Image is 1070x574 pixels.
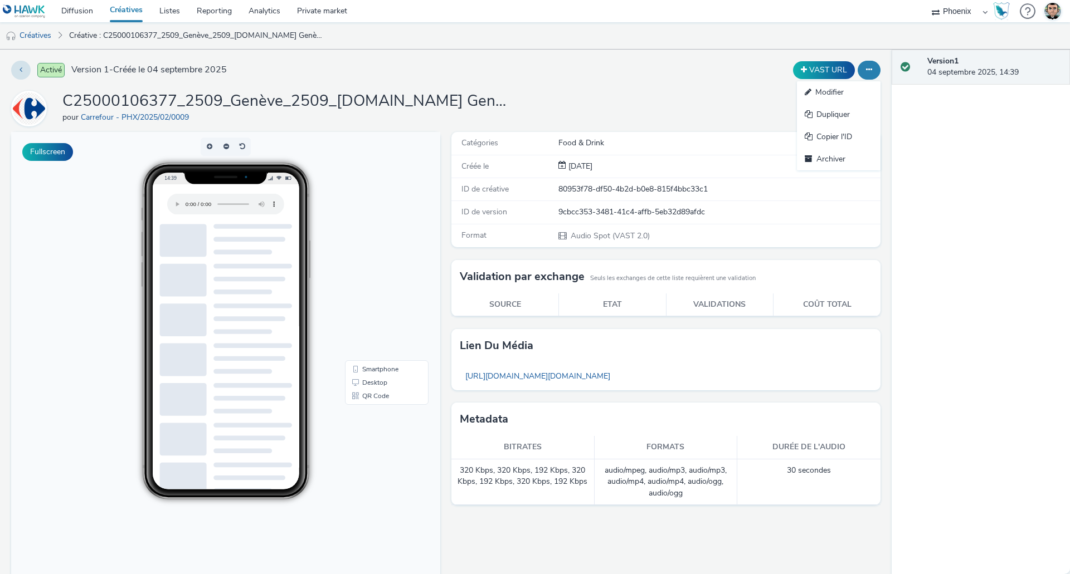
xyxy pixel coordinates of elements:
strong: Version 1 [927,56,959,66]
div: 9cbcc353-3481-41c4-affb-5eb32d89afdc [558,207,879,218]
h3: Validation par exchange [460,268,585,285]
th: Bitrates [451,436,595,459]
img: Hawk Academy [993,2,1010,20]
td: 320 Kbps, 320 Kbps, 192 Kbps, 320 Kbps, 192 Kbps, 320 Kbps, 192 Kbps [451,459,595,505]
li: Desktop [336,244,415,257]
a: Hawk Academy [993,2,1014,20]
th: Coût total [774,293,881,316]
span: Smartphone [351,234,387,241]
span: pour [62,112,81,122]
span: Créée le [461,161,489,171]
div: Création 04 septembre 2025, 14:39 [566,161,592,172]
th: Durée de l'audio [737,436,881,459]
li: QR Code [336,257,415,271]
img: Thibaut CAVET [1044,3,1061,19]
a: Créative : C25000106377_2509_Genève_2509_[DOMAIN_NAME] Genève_Renfort Rentrée_Audio Digital__Awar... [64,22,331,49]
span: Catégories [461,138,498,148]
a: Dupliquer [797,104,881,126]
a: Modifier [797,81,881,104]
span: 14:39 [153,43,166,49]
td: audio/mpeg, audio/mp3, audio/mp3, audio/mp4, audio/mp4, audio/ogg, audio/ogg [595,459,738,505]
h3: Lien du média [460,337,533,354]
a: Carrefour - PHX/2025/02/0009 [11,103,51,114]
span: QR Code [351,261,378,267]
span: Activé [37,63,65,77]
div: 80953f78-df50-4b2d-b0e8-815f4bbc33c1 [558,184,879,195]
img: Carrefour - PHX/2025/02/0009 [13,92,45,125]
a: Archiver [797,148,881,170]
a: Carrefour - PHX/2025/02/0009 [81,112,193,122]
td: 30 secondes [737,459,881,505]
img: audio [6,31,17,42]
div: 04 septembre 2025, 14:39 [927,56,1061,79]
th: Formats [595,436,738,459]
small: Seuls les exchanges de cette liste requièrent une validation [590,274,756,283]
span: Audio Spot (VAST 2.0) [570,230,650,241]
th: Validations [666,293,774,316]
h3: Metadata [460,411,508,428]
a: Copier l'ID [797,126,881,148]
span: ID de créative [461,184,509,194]
li: Smartphone [336,230,415,244]
span: ID de version [461,207,507,217]
span: Desktop [351,247,376,254]
th: Etat [559,293,667,316]
div: Food & Drink [558,138,879,149]
img: undefined Logo [3,4,46,18]
button: VAST URL [793,61,855,79]
a: [URL][DOMAIN_NAME][DOMAIN_NAME] [460,365,616,387]
button: Fullscreen [22,143,73,161]
span: Version 1 - Créée le 04 septembre 2025 [71,63,227,76]
span: Format [461,230,487,241]
h1: C25000106377_2509_Genève_2509_[DOMAIN_NAME] Genève_Renfort Rentrée_Audio Digital__Awareness_Audio... [62,91,508,112]
th: Source [451,293,559,316]
span: [DATE] [566,161,592,171]
div: Dupliquer la créative en un VAST URL [790,61,858,79]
